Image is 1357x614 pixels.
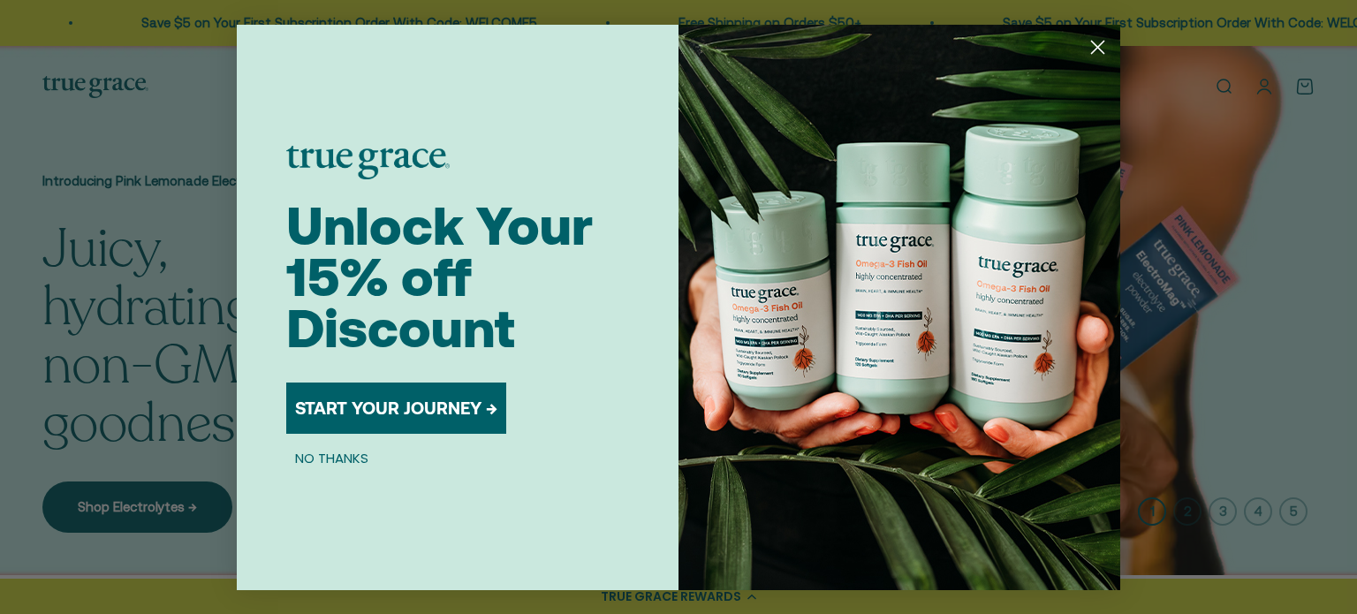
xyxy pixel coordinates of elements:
[286,146,450,179] img: logo placeholder
[678,25,1120,590] img: 098727d5-50f8-4f9b-9554-844bb8da1403.jpeg
[286,195,593,359] span: Unlock Your 15% off Discount
[286,383,506,434] button: START YOUR JOURNEY →
[1082,32,1113,63] button: Close dialog
[286,448,377,469] button: NO THANKS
